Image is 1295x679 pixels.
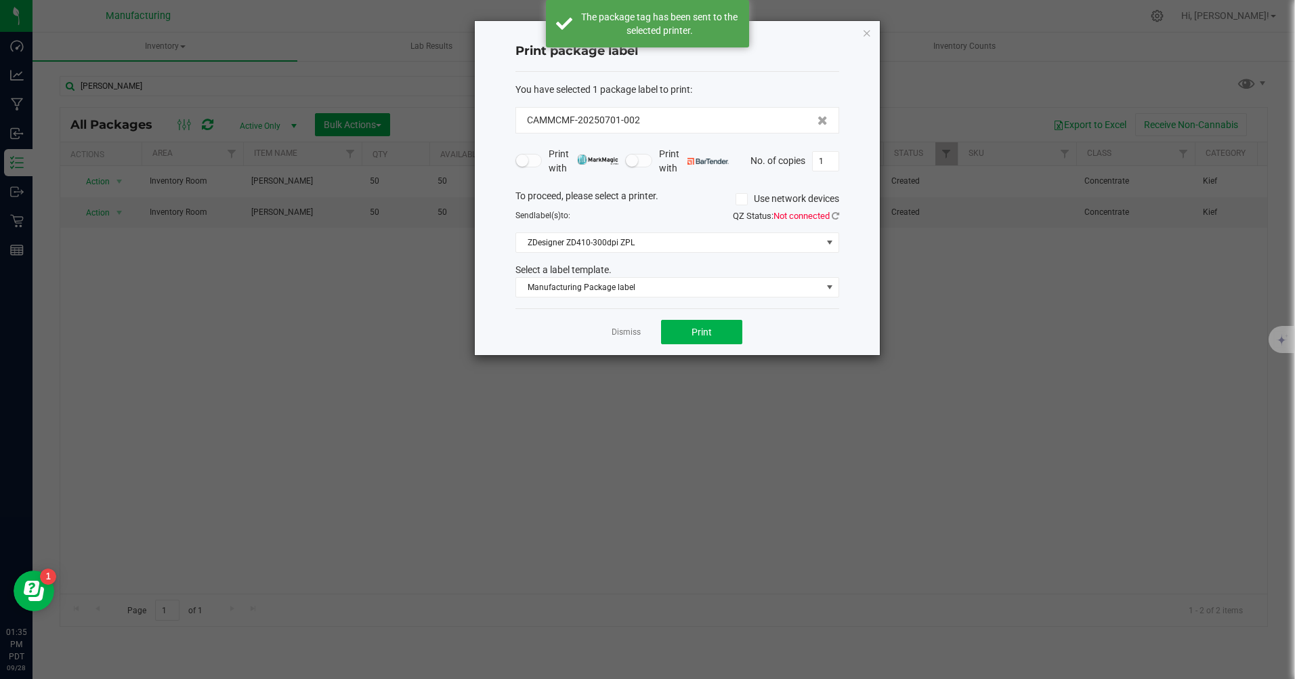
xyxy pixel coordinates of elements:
[750,155,805,165] span: No. of copies
[733,211,839,221] span: QZ Status:
[661,320,742,344] button: Print
[14,571,54,611] iframe: Resource center
[659,147,729,176] span: Print with
[527,113,640,127] span: CAMMCMF-20250701-002
[687,158,729,165] img: bartender.png
[505,263,849,277] div: Select a label template.
[516,233,822,252] span: ZDesigner ZD410-300dpi ZPL
[515,84,690,95] span: You have selected 1 package label to print
[515,43,839,60] h4: Print package label
[773,211,830,221] span: Not connected
[577,155,618,165] img: mark_magic_cybra.png
[612,327,641,338] a: Dismiss
[580,10,739,37] div: The package tag has been sent to the selected printer.
[515,211,570,220] span: Send to:
[736,192,839,206] label: Use network devices
[534,211,561,220] span: label(s)
[40,569,56,585] iframe: Resource center unread badge
[516,278,822,297] span: Manufacturing Package label
[515,83,839,97] div: :
[549,147,618,176] span: Print with
[505,189,849,209] div: To proceed, please select a printer.
[692,327,712,337] span: Print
